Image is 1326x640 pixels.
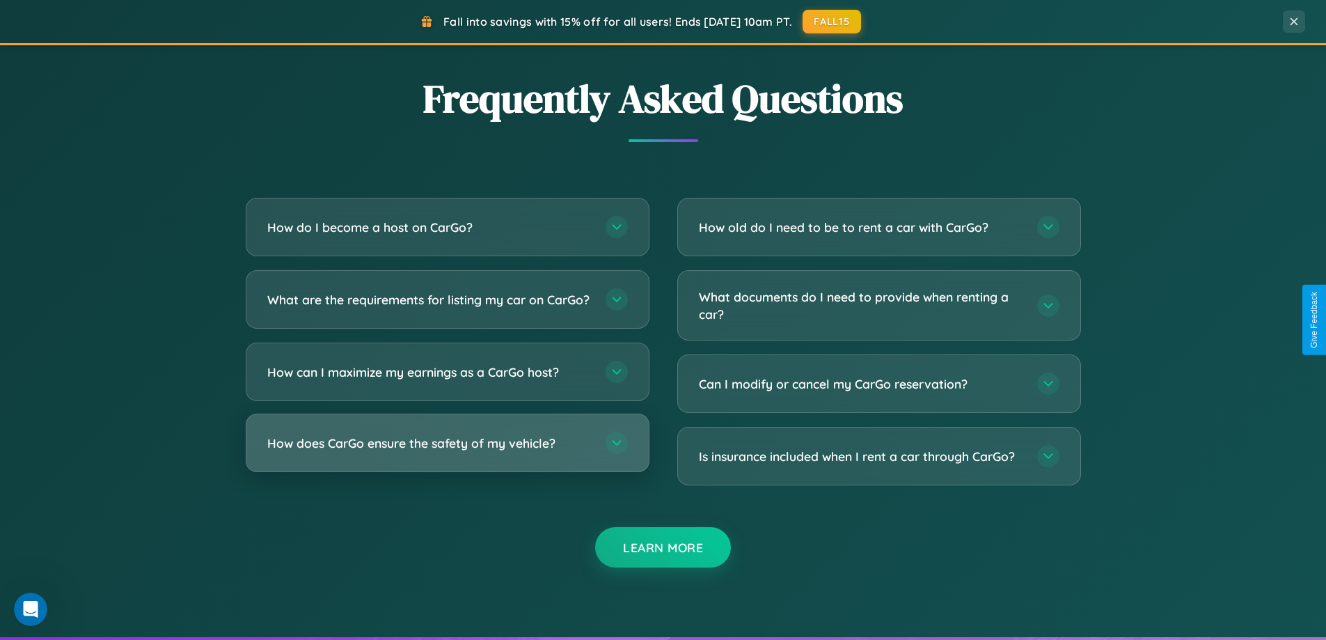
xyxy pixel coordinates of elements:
[699,219,1023,236] h3: How old do I need to be to rent a car with CarGo?
[267,219,592,236] h3: How do I become a host on CarGo?
[699,375,1023,393] h3: Can I modify or cancel my CarGo reservation?
[595,527,731,568] button: Learn More
[1309,292,1319,348] div: Give Feedback
[267,291,592,309] h3: What are the requirements for listing my car on CarGo?
[246,72,1081,125] h2: Frequently Asked Questions
[14,593,47,626] iframe: Intercom live chat
[267,364,592,381] h3: How can I maximize my earnings as a CarGo host?
[443,15,792,29] span: Fall into savings with 15% off for all users! Ends [DATE] 10am PT.
[803,10,861,33] button: FALL15
[267,435,592,452] h3: How does CarGo ensure the safety of my vehicle?
[699,288,1023,322] h3: What documents do I need to provide when renting a car?
[699,448,1023,465] h3: Is insurance included when I rent a car through CarGo?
